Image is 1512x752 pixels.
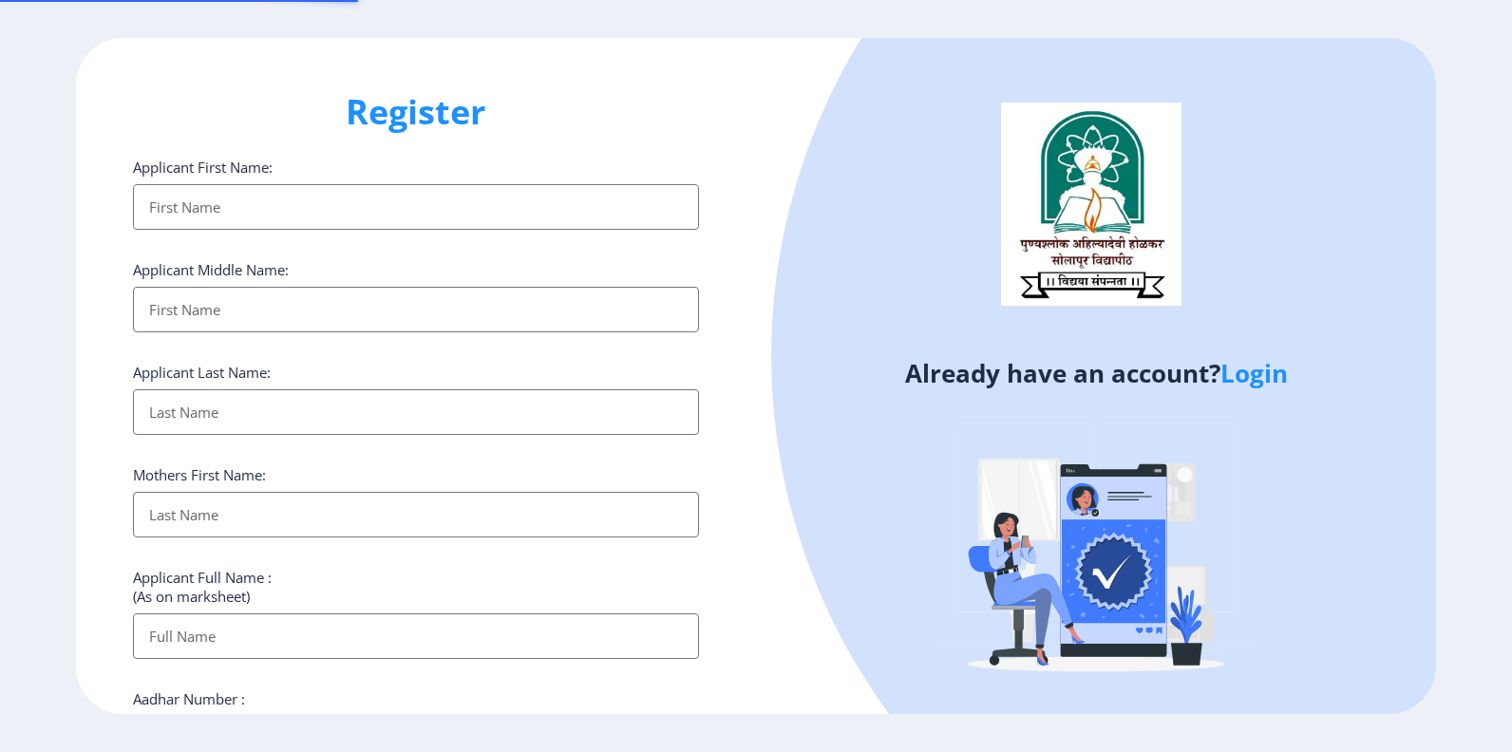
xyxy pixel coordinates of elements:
[133,158,273,177] label: Applicant First Name:
[1220,356,1288,390] a: Login
[133,363,271,382] label: Applicant Last Name:
[133,389,699,435] input: Last Name
[133,89,699,135] h1: Register
[133,492,699,537] input: Last Name
[930,387,1262,720] img: Verified-rafiki.svg
[133,184,699,230] input: First Name
[133,689,245,708] label: Aadhar Number :
[133,613,699,659] input: Full Name
[133,465,266,484] label: Mothers First Name:
[770,358,1422,388] h4: Already have an account?
[1001,103,1181,306] img: logo
[133,287,699,332] input: First Name
[133,568,272,606] label: Applicant Full Name : (As on marksheet)
[133,260,289,279] label: Applicant Middle Name:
